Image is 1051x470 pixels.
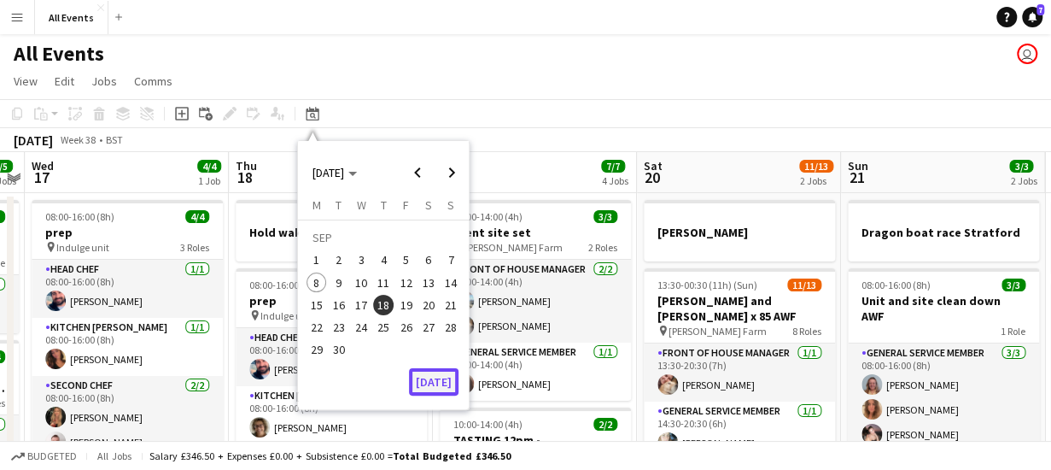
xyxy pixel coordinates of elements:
span: 4/4 [197,160,221,173]
span: 1 [307,250,327,271]
h3: Dragon boat race Stratford [848,225,1039,240]
div: 1 Job [198,174,220,187]
h3: prep [236,293,427,308]
span: 3/3 [593,210,617,223]
button: 06-09-2025 [417,249,440,271]
span: 13:30-00:30 (11h) (Sun) [657,279,757,291]
button: 29-09-2025 [305,338,327,361]
button: 22-09-2025 [305,316,327,338]
app-job-card: [PERSON_NAME] [644,200,835,261]
span: 8 [307,273,327,293]
span: Thu [236,158,257,173]
app-card-role: General service member1/114:30-20:30 (6h)[PERSON_NAME] [644,402,835,460]
span: T [381,197,387,213]
span: 24 [351,317,371,338]
h3: [PERSON_NAME] [644,225,835,240]
span: 18 [233,167,257,187]
td: SEP [305,226,462,249]
h3: Hold wake HSM x 100 [236,225,427,240]
span: Indulge unit [260,309,313,322]
a: View [7,70,44,92]
span: 22 [307,317,327,338]
span: [DATE] [312,165,344,180]
button: 10-09-2025 [350,272,372,294]
span: 27 [418,317,439,338]
span: 3 [351,250,371,271]
span: Total Budgeted £346.50 [393,449,511,462]
button: 02-09-2025 [328,249,350,271]
button: 03-09-2025 [350,249,372,271]
app-card-role: Kitchen [PERSON_NAME]1/108:00-16:00 (8h)[PERSON_NAME] [32,318,223,376]
span: 21 [845,167,868,187]
button: 19-09-2025 [394,294,417,316]
span: Week 38 [56,133,99,146]
button: 21-09-2025 [440,294,462,316]
span: 25 [373,317,394,338]
div: 08:00-16:00 (8h)4/4prep Indulge unit3 RolesHead Chef1/108:00-16:00 (8h)[PERSON_NAME]Kitchen [PERS... [32,200,223,453]
button: 08-09-2025 [305,272,327,294]
span: 5 [396,250,417,271]
span: 6 [418,250,439,271]
span: 29 [307,340,327,361]
span: 8 Roles [792,325,821,338]
button: 14-09-2025 [440,272,462,294]
span: W [357,197,366,213]
app-job-card: 08:00-16:00 (8h)3/3Unit and site clean down AWF1 RoleGeneral service member3/308:00-16:00 (8h)[PE... [848,268,1039,451]
button: 16-09-2025 [328,294,350,316]
span: 19 [396,295,417,315]
span: 3/3 [1009,160,1033,173]
button: All Events [35,1,108,34]
span: 16 [329,295,349,315]
button: 09-09-2025 [328,272,350,294]
button: 23-09-2025 [328,316,350,338]
app-job-card: Dragon boat race Stratford [848,200,1039,261]
span: All jobs [94,449,135,462]
span: 14 [441,273,461,293]
button: 01-09-2025 [305,249,327,271]
span: 08:00-16:00 (8h) [861,279,931,291]
span: 2/2 [593,418,617,431]
span: 10:00-14:00 (4h) [453,418,523,431]
button: 05-09-2025 [394,249,417,271]
span: View [14,73,38,89]
span: 11 [373,273,394,293]
div: Salary £346.50 + Expenses £0.00 + Subsistence £0.00 = [149,449,511,462]
span: 4/4 [185,210,209,223]
div: BST [106,133,123,146]
button: [DATE] [409,368,458,396]
span: Budgeted [27,450,77,462]
span: 2 Roles [588,241,617,254]
h3: prep [32,225,223,240]
div: 2 Jobs [800,174,832,187]
span: 30 [329,340,349,361]
span: S [425,197,432,213]
button: 28-09-2025 [440,316,462,338]
span: Sun [848,158,868,173]
span: Comms [134,73,172,89]
button: 30-09-2025 [328,338,350,361]
button: 04-09-2025 [372,249,394,271]
button: Next month [435,156,469,190]
app-card-role: Second Chef2/208:00-16:00 (8h)[PERSON_NAME][PERSON_NAME] [32,376,223,459]
span: M [312,197,320,213]
app-job-card: Hold wake HSM x 100 [236,200,427,261]
span: [PERSON_NAME] Farm [464,241,563,254]
h3: Unit and site clean down AWF [848,293,1039,324]
button: 25-09-2025 [372,316,394,338]
button: Budgeted [9,447,79,466]
h3: [PERSON_NAME] and [PERSON_NAME] x 85 AWF [644,293,835,324]
span: 18 [373,295,394,315]
span: 10:00-14:00 (4h) [453,210,523,223]
span: 08:00-16:00 (8h) [249,279,318,291]
span: 9 [329,273,349,293]
app-job-card: 10:00-14:00 (4h)3/3Event site set [PERSON_NAME] Farm2 RolesFront of House Manager2/210:00-14:00 (... [440,200,631,401]
span: 2 [329,250,349,271]
span: S [447,197,454,213]
span: 13 [418,273,439,293]
span: 7 [1036,4,1044,15]
button: 27-09-2025 [417,316,440,338]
